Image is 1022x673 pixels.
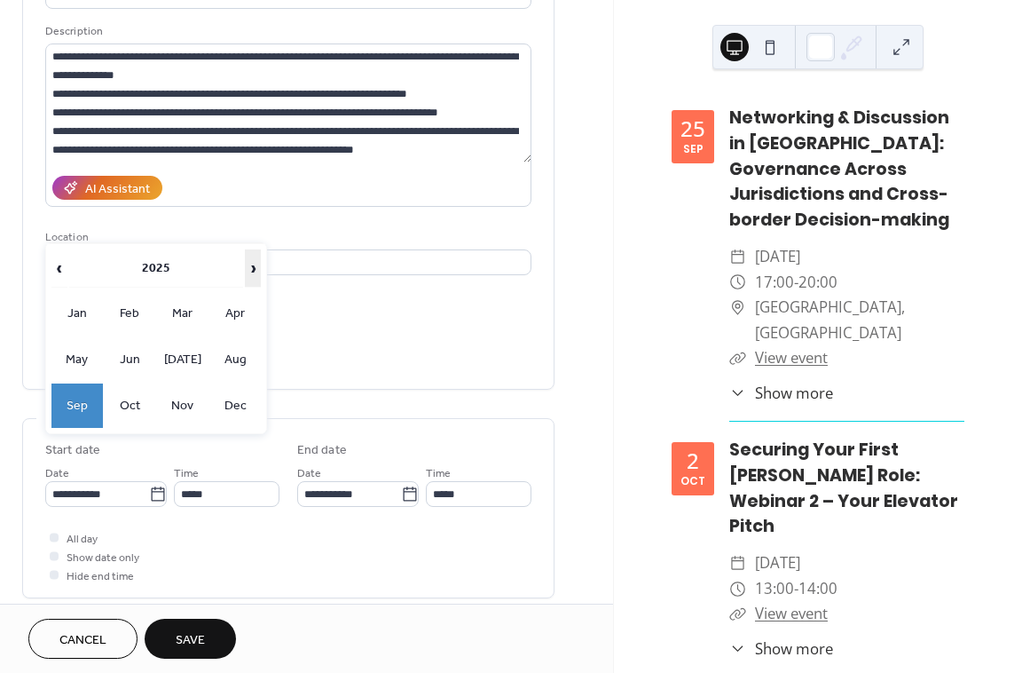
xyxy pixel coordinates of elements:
span: Hide end time [67,567,134,586]
div: ​ [729,601,746,627]
div: Sep [683,144,704,154]
div: ​ [729,637,746,660]
td: Apr [210,291,262,336]
a: Securing Your First [PERSON_NAME] Role: Webinar 2 – Your Elevator Pitch [729,438,958,538]
div: Description [45,22,528,41]
div: ​ [729,576,746,602]
td: Aug [210,337,262,382]
span: Show more [755,637,833,660]
td: Oct [105,384,156,428]
button: Cancel [28,619,138,659]
td: Feb [105,291,156,336]
span: 13:00 [755,576,794,602]
span: Cancel [59,631,106,650]
div: Oct [680,476,705,487]
span: [GEOGRAPHIC_DATA], [GEOGRAPHIC_DATA] [755,295,964,345]
div: ​ [729,382,746,404]
button: ​Show more [729,637,833,660]
td: Jan [51,291,103,336]
th: 2025 [69,249,244,288]
td: May [51,337,103,382]
button: Save [145,619,236,659]
button: ​Show more [729,382,833,404]
span: Save [176,631,205,650]
a: View event [755,347,828,368]
td: Jun [105,337,156,382]
span: All day [67,530,98,549]
div: ​ [729,270,746,296]
span: ‹ [52,250,67,286]
a: Networking & Discussion in [GEOGRAPHIC_DATA]: Governance Across Jurisdictions and Cross-border De... [729,106,949,232]
div: End date [297,441,347,460]
div: Location [45,228,528,247]
span: - [794,270,798,296]
span: Show more [755,382,833,404]
a: View event [755,603,828,623]
span: [DATE] [755,244,800,270]
button: AI Assistant [52,176,162,200]
span: Time [174,464,199,483]
div: ​ [729,345,746,371]
span: [DATE] [755,550,800,576]
div: ​ [729,244,746,270]
div: Start date [45,441,100,460]
td: Sep [51,384,103,428]
div: AI Assistant [85,180,150,199]
td: Dec [210,384,262,428]
td: Mar [157,291,208,336]
span: - [794,576,798,602]
span: 20:00 [798,270,837,296]
span: 17:00 [755,270,794,296]
div: 2 [687,450,699,471]
span: Time [426,464,451,483]
span: 14:00 [798,576,837,602]
td: [DATE] [157,337,208,382]
div: ​ [729,550,746,576]
span: Date [45,464,69,483]
span: › [246,250,260,286]
div: 25 [680,118,705,139]
div: ​ [729,295,746,321]
td: Nov [157,384,208,428]
span: Date [297,464,321,483]
span: Show date only [67,549,139,567]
